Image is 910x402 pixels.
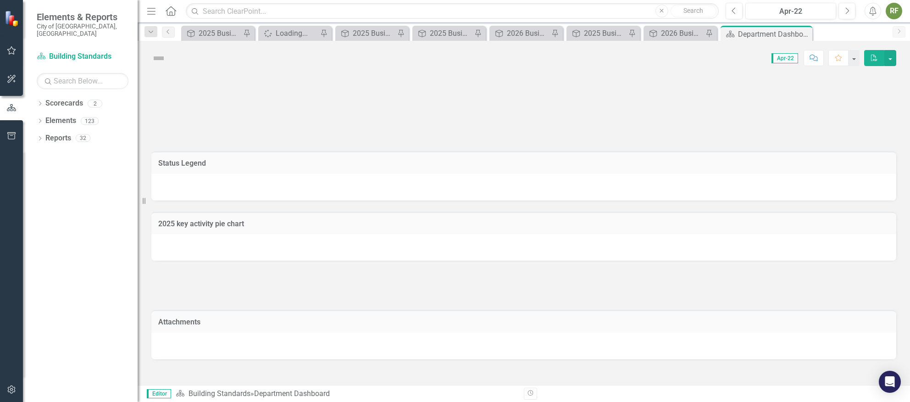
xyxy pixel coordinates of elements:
div: Open Intercom Messenger [879,371,901,393]
div: 32 [76,134,90,142]
span: Apr-22 [771,53,798,63]
span: Editor [147,389,171,398]
img: ClearPoint Strategy [4,10,21,27]
div: Loading... [276,28,318,39]
a: 2026 Business Plan [Objective #1] [646,28,703,39]
a: Building Standards [37,51,128,62]
a: 2026 Business Plan [Executive Summary] [492,28,549,39]
input: Search Below... [37,73,128,89]
span: Elements & Reports [37,11,128,22]
img: Not Defined [151,51,166,66]
div: 2025 Business Plan [Objective #3] [199,28,241,39]
a: 2025 Business Plan [Objective #1] [338,28,395,39]
a: 2025 Business Plan [Objective #3] [183,28,241,39]
h3: Attachments [158,318,889,326]
div: 2025 Business Plan [Objective #2] [584,28,626,39]
button: RF [886,3,902,19]
div: Department Dashboard [738,28,810,40]
a: Loading... [261,28,318,39]
a: 2025 Business Plan [Executive Summary] [415,28,472,39]
span: Search [683,7,703,14]
a: Scorecards [45,98,83,109]
h3: Status Legend [158,159,889,167]
a: Reports [45,133,71,144]
a: Elements [45,116,76,126]
div: 2026 Business Plan [Objective #1] [661,28,703,39]
a: Building Standards [189,389,250,398]
div: 2 [88,100,102,107]
div: » [176,389,517,399]
div: 2026 Business Plan [Executive Summary] [507,28,549,39]
h3: 2025 key activity pie chart [158,220,889,228]
button: Apr-22 [745,3,836,19]
input: Search ClearPoint... [186,3,719,19]
div: Department Dashboard [254,389,330,398]
div: 123 [81,117,99,125]
a: 2025 Business Plan [Objective #2] [569,28,626,39]
div: 2025 Business Plan [Objective #1] [353,28,395,39]
div: Apr-22 [749,6,833,17]
button: Search [671,5,716,17]
div: 2025 Business Plan [Executive Summary] [430,28,472,39]
small: City of [GEOGRAPHIC_DATA], [GEOGRAPHIC_DATA] [37,22,128,38]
